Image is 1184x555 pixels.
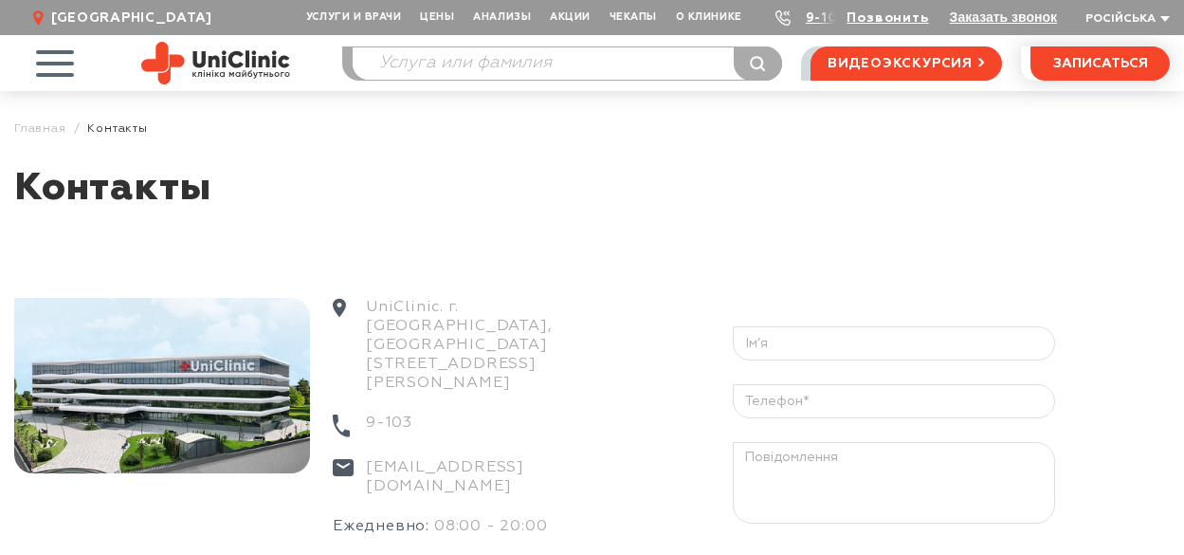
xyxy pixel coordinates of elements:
[847,11,928,25] a: Позвонить
[141,42,290,84] img: Site
[51,9,212,27] span: [GEOGRAPHIC_DATA]
[811,46,1002,81] a: видеоэкскурсия
[366,414,412,437] a: 9-103
[333,298,566,414] div: UniClinic. г.[GEOGRAPHIC_DATA], [GEOGRAPHIC_DATA] [STREET_ADDRESS][PERSON_NAME]
[353,47,781,80] input: Услуга или фамилия
[333,519,434,534] span: Ежедневно:
[950,9,1057,25] button: Заказать звонок
[1030,46,1170,81] button: записаться
[806,11,847,25] a: 9-103
[733,384,1055,418] input: Телефон*
[366,458,566,496] a: [EMAIL_ADDRESS][DOMAIN_NAME]
[733,326,1055,361] input: Ім’я
[14,121,66,136] a: Главная
[1053,57,1148,70] span: записаться
[1081,12,1170,27] button: Російська
[14,165,1170,231] h1: Контакты
[87,121,147,136] span: Контакты
[1085,13,1156,25] span: Російська
[828,47,973,80] span: видеоэкскурсия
